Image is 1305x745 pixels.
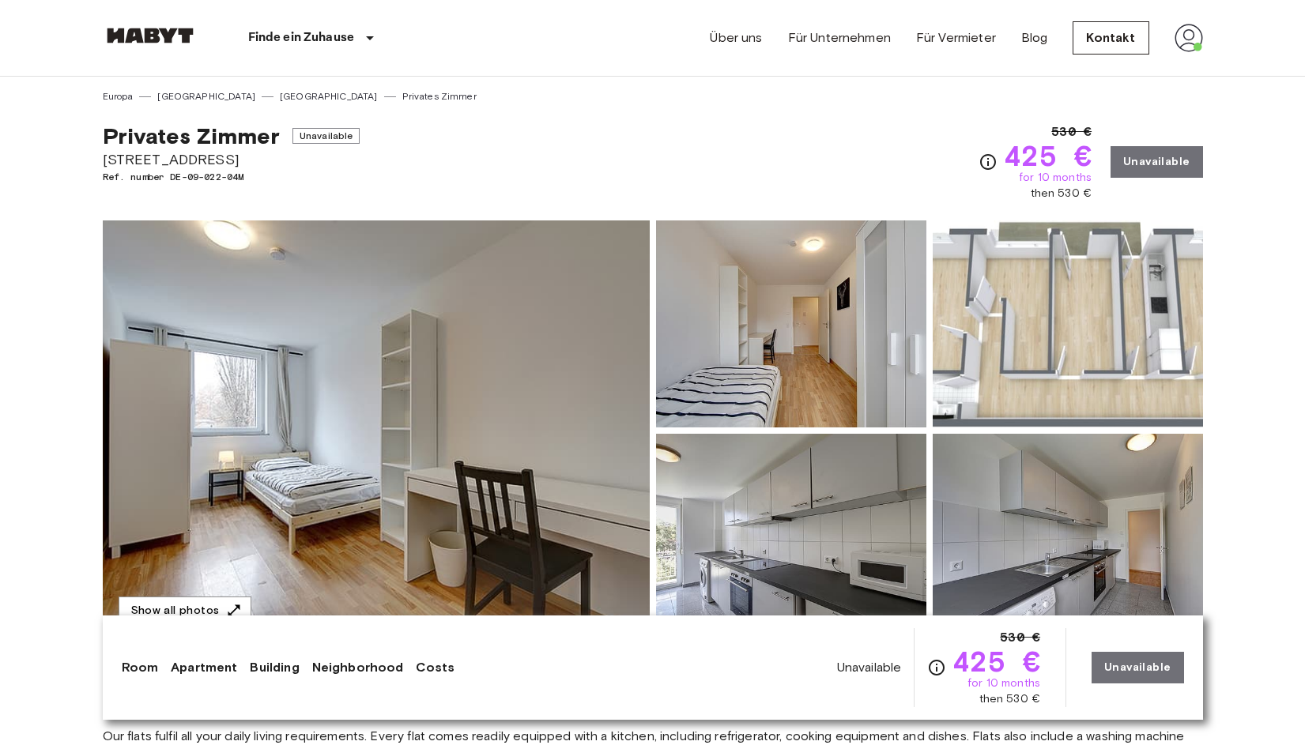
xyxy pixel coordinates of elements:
a: Neighborhood [312,658,404,677]
img: Marketing picture of unit DE-09-022-04M [103,220,650,641]
span: Unavailable [837,659,902,676]
a: Für Vermieter [916,28,996,47]
a: Room [122,658,159,677]
a: Building [250,658,299,677]
svg: Check cost overview for full price breakdown. Please note that discounts apply to new joiners onl... [979,152,998,171]
img: Habyt [103,28,198,43]
p: Finde ein Zuhause [248,28,355,47]
img: avatar [1175,24,1203,52]
img: Picture of unit DE-09-022-04M [933,434,1203,641]
a: Blog [1021,28,1048,47]
span: 530 € [1051,122,1092,141]
a: Privates Zimmer [402,89,477,103]
img: Picture of unit DE-09-022-04M [933,220,1203,427]
span: then 530 € [1031,186,1092,201]
span: 425 € [952,647,1040,675]
svg: Check cost overview for full price breakdown. Please note that discounts apply to new joiners onl... [927,658,946,677]
a: Über uns [710,28,762,47]
a: Apartment [171,658,237,677]
span: Ref. number DE-09-022-04M [103,170,360,184]
span: 530 € [1000,628,1040,647]
span: for 10 months [967,675,1040,691]
a: Europa [103,89,134,103]
span: for 10 months [1019,170,1092,186]
a: Für Unternehmen [788,28,891,47]
button: Show all photos [119,596,251,626]
a: [GEOGRAPHIC_DATA] [280,89,378,103]
img: Picture of unit DE-09-022-04M [656,220,926,427]
span: 425 € [1004,141,1092,170]
span: then 530 € [979,691,1041,707]
span: Unavailable [292,128,360,144]
a: Kontakt [1073,21,1148,55]
img: Picture of unit DE-09-022-04M [656,434,926,641]
span: Privates Zimmer [103,122,280,149]
a: [GEOGRAPHIC_DATA] [157,89,255,103]
a: Costs [416,658,454,677]
span: [STREET_ADDRESS] [103,149,360,170]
